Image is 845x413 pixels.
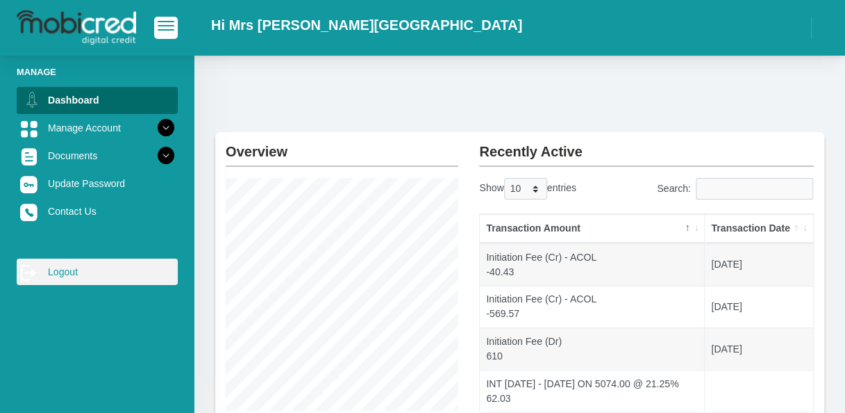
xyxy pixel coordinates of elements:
li: Manage [17,65,178,79]
th: Transaction Date: activate to sort column ascending [705,214,813,243]
td: Initiation Fee (Dr) 610 [480,327,705,370]
h2: Recently Active [479,132,814,160]
a: Dashboard [17,87,178,113]
label: Show entries [479,178,576,200]
td: [DATE] [705,243,813,286]
td: [DATE] [705,327,813,370]
a: Update Password [17,170,178,197]
td: Initiation Fee (Cr) - ACOL -569.57 [480,286,705,328]
h2: Hi Mrs [PERSON_NAME][GEOGRAPHIC_DATA] [211,17,522,33]
th: Transaction Amount: activate to sort column descending [480,214,705,243]
img: logo-mobicred.svg [17,10,136,45]
a: Documents [17,143,178,169]
td: INT [DATE] - [DATE] ON 5074.00 @ 21.25% 62.03 [480,370,705,412]
a: Logout [17,259,178,285]
input: Search: [696,178,813,200]
h2: Overview [226,132,458,160]
a: Manage Account [17,115,178,141]
label: Search: [657,178,814,200]
td: Initiation Fee (Cr) - ACOL -40.43 [480,243,705,286]
select: Showentries [504,178,547,200]
td: [DATE] [705,286,813,328]
a: Contact Us [17,198,178,225]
